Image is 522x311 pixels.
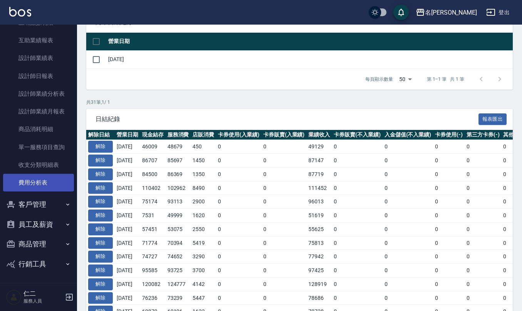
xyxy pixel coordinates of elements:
[465,222,502,236] td: 0
[465,277,502,291] td: 0
[106,33,513,51] th: 營業日期
[115,264,140,278] td: [DATE]
[216,154,261,168] td: 0
[261,167,307,181] td: 0
[261,130,307,140] th: 卡券販賣(入業績)
[396,69,415,90] div: 50
[140,209,166,223] td: 7531
[383,154,433,168] td: 0
[465,167,502,181] td: 0
[306,209,332,223] td: 51619
[115,209,140,223] td: [DATE]
[216,222,261,236] td: 0
[261,264,307,278] td: 0
[88,196,113,208] button: 解除
[433,130,465,140] th: 卡券使用(-)
[383,264,433,278] td: 0
[483,5,513,20] button: 登出
[306,181,332,195] td: 111452
[191,154,216,168] td: 1450
[115,277,140,291] td: [DATE]
[88,155,113,166] button: 解除
[140,167,166,181] td: 84500
[478,115,507,122] a: 報表匯出
[465,154,502,168] td: 0
[365,76,393,83] p: 每頁顯示數量
[88,292,113,304] button: 解除
[88,223,113,235] button: 解除
[191,236,216,250] td: 5419
[332,277,383,291] td: 0
[140,195,166,209] td: 75174
[216,264,261,278] td: 0
[383,277,433,291] td: 0
[306,167,332,181] td: 87719
[216,181,261,195] td: 0
[383,130,433,140] th: 入金儲值(不入業績)
[216,277,261,291] td: 0
[88,168,113,180] button: 解除
[465,264,502,278] td: 0
[383,195,433,209] td: 0
[6,289,22,305] img: Person
[95,115,478,123] span: 日結紀錄
[306,140,332,154] td: 49129
[115,181,140,195] td: [DATE]
[115,154,140,168] td: [DATE]
[166,291,191,305] td: 73239
[216,130,261,140] th: 卡券使用(入業績)
[433,140,465,154] td: 0
[191,209,216,223] td: 1620
[465,250,502,264] td: 0
[332,209,383,223] td: 0
[383,236,433,250] td: 0
[86,130,115,140] th: 解除日結
[465,209,502,223] td: 0
[191,277,216,291] td: 4142
[88,182,113,194] button: 解除
[216,209,261,223] td: 0
[216,291,261,305] td: 0
[433,209,465,223] td: 0
[383,291,433,305] td: 0
[433,195,465,209] td: 0
[383,140,433,154] td: 0
[3,138,74,156] a: 單一服務項目查詢
[86,99,513,106] p: 共 31 筆, 1 / 1
[393,5,409,20] button: save
[332,222,383,236] td: 0
[261,181,307,195] td: 0
[413,5,480,20] button: 名[PERSON_NAME]
[88,141,113,153] button: 解除
[465,130,502,140] th: 第三方卡券(-)
[140,154,166,168] td: 86707
[261,140,307,154] td: 0
[88,251,113,263] button: 解除
[166,222,191,236] td: 53075
[166,209,191,223] td: 49999
[3,234,74,254] button: 商品管理
[306,154,332,168] td: 87147
[216,167,261,181] td: 0
[140,291,166,305] td: 76236
[3,49,74,67] a: 設計師業績表
[3,32,74,49] a: 互助業績報表
[383,250,433,264] td: 0
[115,236,140,250] td: [DATE]
[332,236,383,250] td: 0
[433,291,465,305] td: 0
[166,154,191,168] td: 85697
[166,236,191,250] td: 70394
[88,278,113,290] button: 解除
[166,250,191,264] td: 74652
[306,277,332,291] td: 128919
[383,167,433,181] td: 0
[433,264,465,278] td: 0
[306,195,332,209] td: 96013
[383,222,433,236] td: 0
[140,250,166,264] td: 74727
[9,7,31,17] img: Logo
[191,250,216,264] td: 3290
[140,181,166,195] td: 110402
[191,264,216,278] td: 3700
